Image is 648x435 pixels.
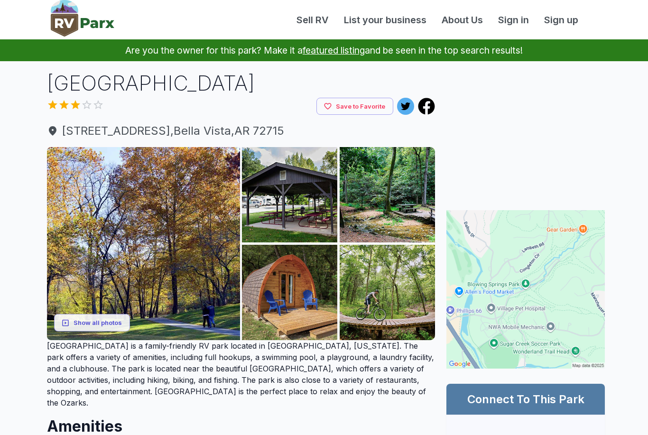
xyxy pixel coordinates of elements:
[491,13,537,27] a: Sign in
[336,13,434,27] a: List your business
[242,147,337,242] img: pho_201301143_02.jpg
[458,391,593,407] h2: Connect To This Park
[47,69,435,98] h1: [GEOGRAPHIC_DATA]
[47,122,435,139] span: [STREET_ADDRESS] , Bella Vista , AR 72715
[537,13,586,27] a: Sign up
[242,245,337,340] img: pho_201301143_04.jpg
[446,210,605,369] img: Map for Blowing Springs RV Park
[47,122,435,139] a: [STREET_ADDRESS],Bella Vista,AR 72715
[54,314,130,332] button: Show all photos
[303,45,365,56] a: featured listing
[340,147,435,242] img: pho_201301143_03.jpg
[316,98,393,115] button: Save to Favorite
[47,147,240,340] img: pho_201301143_01.jpg
[289,13,336,27] a: Sell RV
[47,340,435,408] p: [GEOGRAPHIC_DATA] is a family-friendly RV park located in [GEOGRAPHIC_DATA], [US_STATE]. The park...
[446,69,605,187] iframe: Advertisement
[340,245,435,340] img: pho_201301143_05.jpg
[434,13,491,27] a: About Us
[11,39,637,61] p: Are you the owner for this park? Make it a and be seen in the top search results!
